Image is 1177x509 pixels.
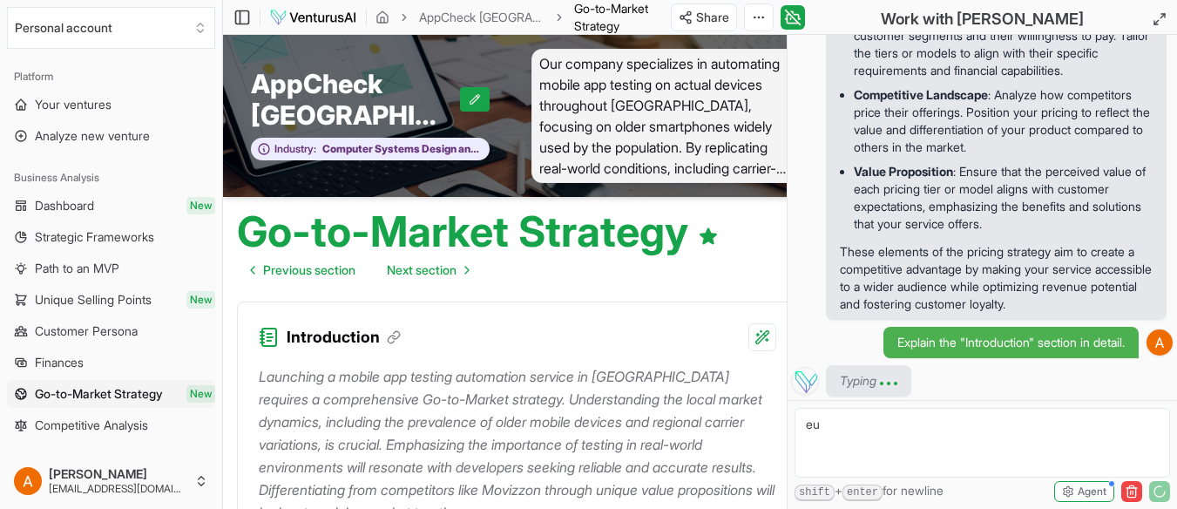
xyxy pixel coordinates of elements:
[251,138,490,161] button: Industry:Computer Systems Design and Related Services
[854,83,1153,159] li: : Analyze how competitors price their offerings. Position your pricing to reflect the value and d...
[795,482,944,501] span: + for newline
[7,164,215,192] div: Business Analysis
[237,253,369,288] a: Go to previous page
[795,408,1170,478] textarea: eu
[791,367,819,395] img: Vera
[7,63,215,91] div: Platform
[881,7,1084,31] h2: Work with [PERSON_NAME]
[7,411,215,439] a: Competitive Analysis
[671,3,737,31] button: Share
[35,417,148,434] span: Competitive Analysis
[854,87,988,102] strong: Competitive Landscape
[854,164,953,179] strong: Value Proposition
[7,349,215,377] a: Finances
[840,243,1153,313] p: These elements of the pricing strategy aim to create a competitive advantage by making your servi...
[269,7,357,28] img: logo
[49,482,187,496] span: [EMAIL_ADDRESS][DOMAIN_NAME]
[7,122,215,150] a: Analyze new venture
[186,197,215,214] span: New
[7,286,215,314] a: Unique Selling PointsNew
[1147,329,1173,356] img: ACg8ocLo2YqbDyXwm31vU8l9U9iwBTV5Gdb82VirKzt35Ha_vjr6Qg=s96-c
[14,467,42,495] img: ACg8ocLo2YqbDyXwm31vU8l9U9iwBTV5Gdb82VirKzt35Ha_vjr6Qg=s96-c
[237,211,719,253] h1: Go-to-Market Strategy
[263,261,355,279] span: Previous section
[316,142,480,156] span: Computer Systems Design and Related Services
[35,127,150,145] span: Analyze new venture
[35,197,94,214] span: Dashboard
[35,385,163,403] span: Go-to-Market Strategy
[7,460,215,502] button: [PERSON_NAME][EMAIL_ADDRESS][DOMAIN_NAME]
[35,260,119,277] span: Path to an MVP
[186,385,215,403] span: New
[696,9,729,26] span: Share
[1078,485,1106,499] span: Agent
[795,485,835,501] kbd: shift
[274,142,316,156] span: Industry:
[237,253,483,288] nav: pagination
[7,91,215,119] a: Your ventures
[854,159,1153,236] li: : Ensure that the perceived value of each pricing tier or model aligns with customer expectations...
[842,485,883,501] kbd: enter
[7,223,215,251] a: Strategic Frameworks
[49,466,187,482] span: [PERSON_NAME]
[7,254,215,282] a: Path to an MVP
[35,291,152,309] span: Unique Selling Points
[287,325,401,350] h3: Introduction
[35,322,138,340] span: Customer Persona
[531,49,798,183] span: Our company specializes in automating mobile app testing on actual devices throughout [GEOGRAPHIC...
[35,354,84,371] span: Finances
[7,192,215,220] a: DashboardNew
[387,261,457,279] span: Next section
[186,291,215,309] span: New
[419,9,545,26] a: AppCheck [GEOGRAPHIC_DATA]
[840,372,876,390] span: Typing
[7,7,215,49] button: Select an organization
[897,334,1125,351] span: Explain the "Introduction" section in detail.
[7,380,215,408] a: Go-to-Market StrategyNew
[854,6,1153,83] li: : Understand your target customer segments and their willingness to pay. Tailor the tiers or mode...
[373,253,483,288] a: Go to next page
[251,68,460,131] span: AppCheck [GEOGRAPHIC_DATA]
[574,1,648,33] span: Go-to-Market Strategy
[1054,481,1114,502] button: Agent
[35,228,154,246] span: Strategic Frameworks
[7,317,215,345] a: Customer Persona
[35,96,112,113] span: Your ventures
